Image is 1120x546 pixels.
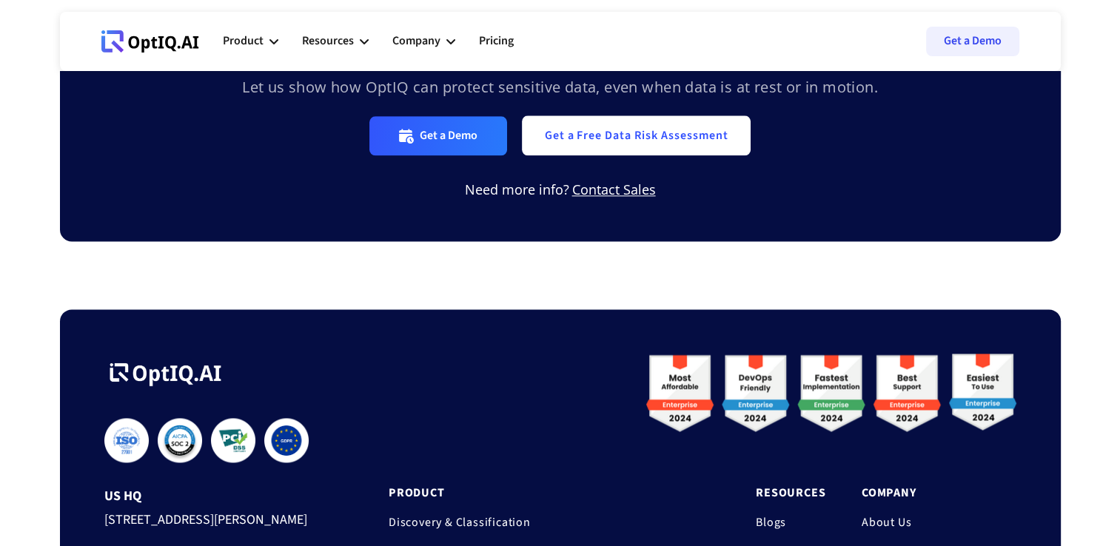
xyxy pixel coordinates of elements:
a: About Us [862,515,981,530]
a: Company [862,485,981,500]
a: Resources [756,485,826,500]
a: Blogs [756,515,826,530]
a: Contact Sales [572,182,656,197]
a: Get a Free Data Risk Assessment [522,115,751,155]
a: Get a Demo [926,27,1019,56]
div: Company [392,31,440,51]
div: Resources [302,19,369,64]
a: Product [389,485,720,500]
div: Product [223,31,264,51]
strong: Let us show how OptIQ can protect sensitive data, even when data is at rest or in motion. [242,77,878,97]
div: Need more info? [465,182,572,197]
div: Company [392,19,455,64]
a: Webflow Homepage [101,19,199,64]
div: Get a Demo [420,128,477,144]
div: US HQ [104,489,332,504]
a: Get a Demo [369,116,507,155]
div: Resources [302,31,354,51]
div: Product [223,19,278,64]
a: Pricing [479,19,514,64]
div: Webflow Homepage [101,52,102,53]
a: Discovery & Classification [389,515,720,530]
div: [STREET_ADDRESS][PERSON_NAME] [104,504,332,531]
